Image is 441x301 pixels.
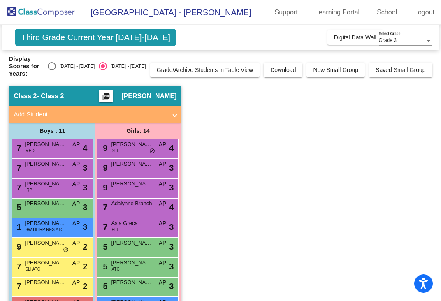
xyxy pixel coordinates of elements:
span: AP [72,160,80,169]
span: MED [25,148,34,154]
span: [PERSON_NAME] [25,140,66,148]
span: AP [72,259,80,267]
span: 7 [101,222,107,232]
span: ELL [111,227,119,233]
span: [PERSON_NAME] [121,92,176,100]
span: [PERSON_NAME] [25,180,66,188]
button: Download [264,63,302,77]
span: [PERSON_NAME] [111,239,152,247]
span: [PERSON_NAME] [111,259,152,267]
span: Saved Small Group [376,67,425,73]
span: AP [159,180,167,188]
span: 3 [169,260,174,273]
span: AP [159,278,167,287]
span: [PERSON_NAME] [25,259,66,267]
span: Class 2 [14,92,37,100]
span: 7 [14,183,21,192]
span: 5 [101,262,107,271]
span: Asia Greca [111,219,152,227]
span: [PERSON_NAME] [25,219,66,227]
span: do_not_disturb_alt [63,247,69,253]
span: 4 [169,201,174,213]
div: [DATE] - [DATE] [56,63,95,70]
span: ATC [111,266,119,272]
div: Boys : 11 [9,123,95,139]
span: [GEOGRAPHIC_DATA] - [PERSON_NAME] [82,6,251,19]
span: AP [159,219,167,228]
span: 9 [14,242,21,251]
mat-icon: picture_as_pdf [101,93,111,104]
span: 5 [14,203,21,212]
a: Learning Portal [309,6,367,19]
span: 9 [101,183,107,192]
span: [PERSON_NAME] [25,199,66,208]
span: 2 [83,241,87,253]
span: SLI [111,148,118,154]
span: 5 [101,242,107,251]
span: 3 [169,162,174,174]
span: 3 [169,181,174,194]
span: 7 [14,163,21,172]
span: 3 [169,221,174,233]
span: AP [159,160,167,169]
span: 5 [101,282,107,291]
span: 3 [169,241,174,253]
span: 9 [101,144,107,153]
span: Grade/Archive Students in Table View [157,67,253,73]
span: AP [72,239,80,248]
span: 3 [83,181,87,194]
span: 9 [101,163,107,172]
span: SW HI IRP RES ATC [25,227,63,233]
span: [PERSON_NAME] [111,160,152,168]
div: [DATE] - [DATE] [107,63,146,70]
span: AP [159,259,167,267]
span: Display Scores for Years: [9,55,42,77]
button: Print Students Details [99,90,113,102]
mat-panel-title: Add Student [14,110,167,119]
a: Logout [408,6,441,19]
span: AP [72,140,80,149]
span: AP [159,140,167,149]
span: IRP [25,187,32,193]
span: do_not_disturb_alt [149,148,155,155]
span: AP [159,199,167,208]
span: 7 [101,203,107,212]
span: AP [72,180,80,188]
span: 4 [169,142,174,154]
span: [PERSON_NAME] [25,278,66,287]
span: 1 [14,222,21,232]
span: New Small Group [313,67,358,73]
span: 2 [83,280,87,292]
span: AP [72,219,80,228]
button: New Small Group [306,63,365,77]
span: 3 [169,280,174,292]
span: [PERSON_NAME] [111,278,152,287]
span: Download [270,67,296,73]
span: 7 [14,282,21,291]
button: Digital Data Wall [327,30,383,45]
span: 4 [83,142,87,154]
span: [PERSON_NAME] [PERSON_NAME] [111,140,152,148]
span: - Class 2 [37,92,64,100]
span: 7 [14,144,21,153]
span: 3 [83,221,87,233]
span: AP [72,199,80,208]
button: Saved Small Group [369,63,432,77]
div: Girls: 14 [95,123,181,139]
span: Grade 3 [379,37,397,43]
span: 3 [83,162,87,174]
span: 7 [14,262,21,271]
a: Support [268,6,304,19]
a: School [370,6,404,19]
span: AP [72,278,80,287]
span: [PERSON_NAME] [25,239,66,247]
button: Grade/Archive Students in Table View [150,63,260,77]
span: [PERSON_NAME] [25,160,66,168]
mat-radio-group: Select an option [48,62,146,70]
span: 3 [83,201,87,213]
span: Digital Data Wall [334,34,376,41]
span: Adalynne Branch [111,199,152,208]
mat-expansion-panel-header: Add Student [9,106,181,123]
span: 2 [83,260,87,273]
span: SLI ATC [25,266,40,272]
